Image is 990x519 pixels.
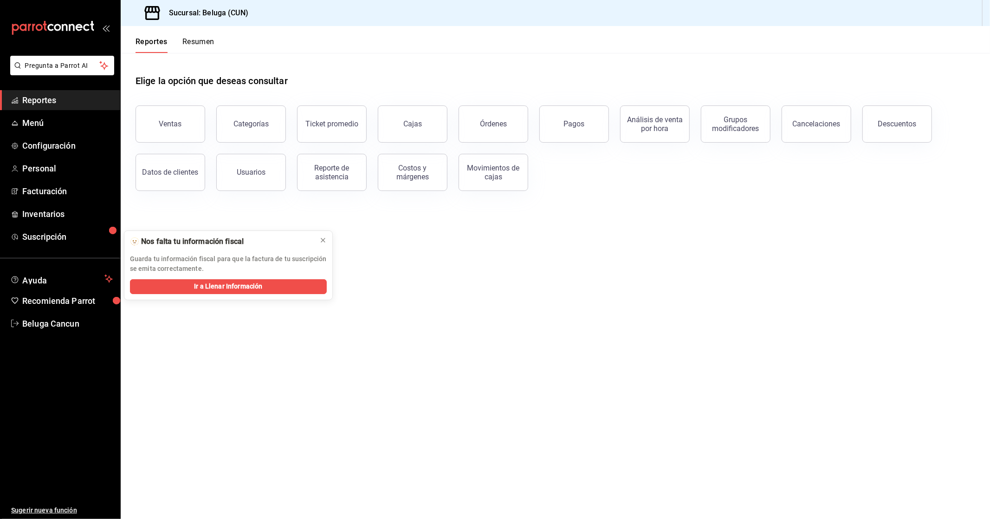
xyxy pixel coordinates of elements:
[22,317,113,330] span: Beluga Cancun
[564,119,585,128] div: Pagos
[297,154,367,191] button: Reporte de asistencia
[459,105,528,143] button: Órdenes
[130,237,312,247] div: 🫥 Nos falta tu información fiscal
[620,105,690,143] button: Análisis de venta por hora
[378,154,447,191] button: Costos y márgenes
[22,230,113,243] span: Suscripción
[136,74,288,88] h1: Elige la opción que deseas consultar
[162,7,248,19] h3: Sucursal: Beluga (CUN)
[862,105,932,143] button: Descuentos
[136,154,205,191] button: Datos de clientes
[102,24,110,32] button: open_drawer_menu
[216,105,286,143] button: Categorías
[480,119,507,128] div: Órdenes
[707,115,764,133] div: Grupos modificadores
[384,164,441,181] div: Costos y márgenes
[22,273,101,284] span: Ayuda
[878,119,917,128] div: Descuentos
[159,119,182,128] div: Ventas
[142,168,199,177] div: Datos de clientes
[136,105,205,143] button: Ventas
[782,105,851,143] button: Cancelaciones
[793,119,841,128] div: Cancelaciones
[22,208,113,220] span: Inventarios
[297,105,367,143] button: Ticket promedio
[136,37,214,53] div: navigation tabs
[194,282,262,291] span: Ir a Llenar Información
[130,254,327,274] p: Guarda tu información fiscal para que la factura de tu suscripción se emita correctamente.
[305,119,358,128] div: Ticket promedio
[237,168,265,177] div: Usuarios
[403,119,422,128] div: Cajas
[233,119,269,128] div: Categorías
[136,37,168,53] button: Reportes
[216,154,286,191] button: Usuarios
[22,295,113,307] span: Recomienda Parrot
[11,506,113,515] span: Sugerir nueva función
[465,164,522,181] div: Movimientos de cajas
[22,117,113,129] span: Menú
[130,279,327,294] button: Ir a Llenar Información
[22,139,113,152] span: Configuración
[182,37,214,53] button: Resumen
[25,61,100,71] span: Pregunta a Parrot AI
[22,162,113,175] span: Personal
[459,154,528,191] button: Movimientos de cajas
[303,164,361,181] div: Reporte de asistencia
[22,185,113,197] span: Facturación
[10,56,114,75] button: Pregunta a Parrot AI
[539,105,609,143] button: Pagos
[6,67,114,77] a: Pregunta a Parrot AI
[22,94,113,106] span: Reportes
[701,105,770,143] button: Grupos modificadores
[378,105,447,143] button: Cajas
[626,115,684,133] div: Análisis de venta por hora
